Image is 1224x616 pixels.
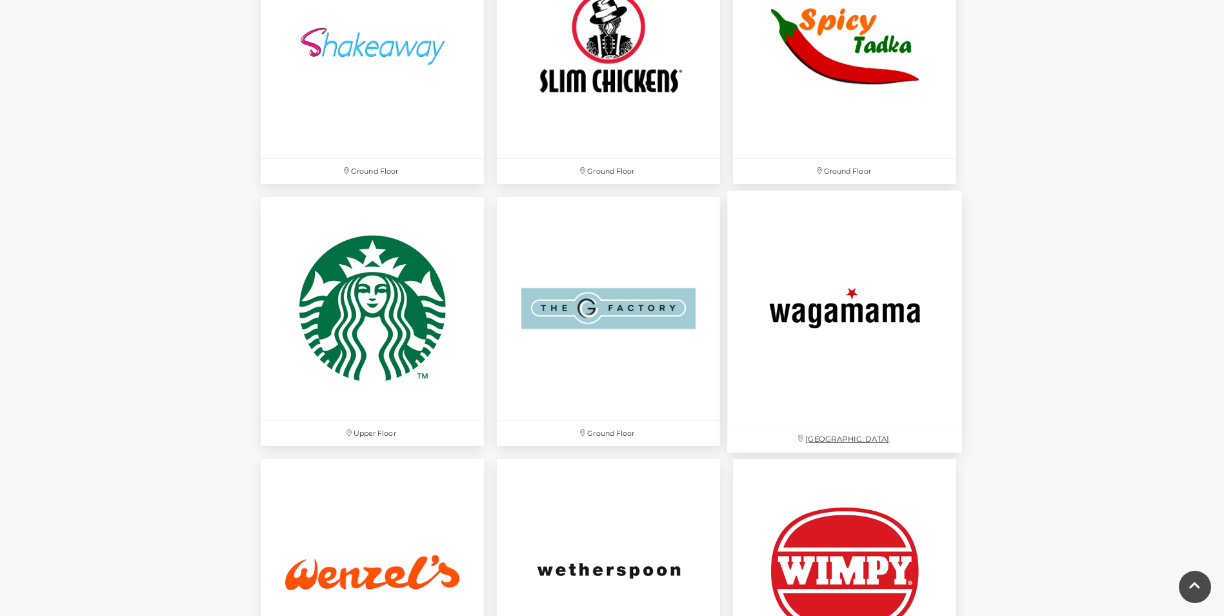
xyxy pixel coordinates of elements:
p: [GEOGRAPHIC_DATA] [727,426,962,453]
a: [GEOGRAPHIC_DATA] [721,184,969,460]
a: Starbucks at Festival Place, Basingstoke Upper Floor [254,190,490,453]
p: Upper Floor [261,421,484,446]
p: Ground Floor [497,421,720,446]
p: Ground Floor [261,159,484,184]
p: Ground Floor [733,159,956,184]
a: Ground Floor [490,190,727,453]
p: Ground Floor [497,159,720,184]
img: Starbucks at Festival Place, Basingstoke [261,197,484,420]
